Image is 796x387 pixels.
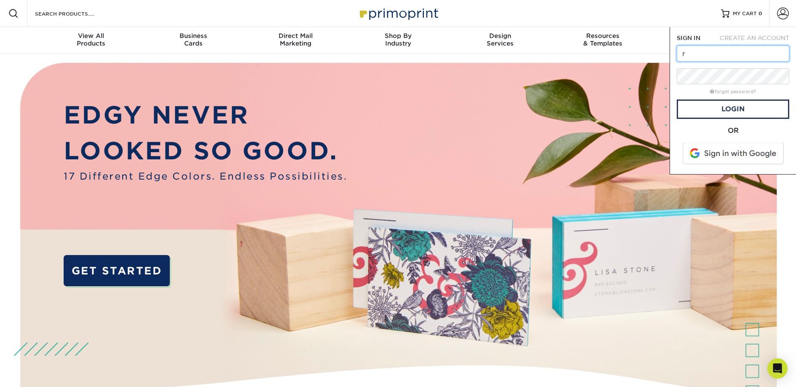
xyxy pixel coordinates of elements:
span: SIGN IN [677,35,700,41]
span: Direct Mail [244,32,347,40]
img: Primoprint [356,4,440,22]
div: Industry [347,32,449,47]
span: 0 [758,11,762,16]
p: LOOKED SO GOOD. [64,133,347,169]
a: Login [677,99,789,119]
span: CREATE AN ACCOUNT [720,35,789,41]
div: OR [677,126,789,136]
a: DesignServices [449,27,552,54]
span: MY CART [733,10,757,17]
span: View All [40,32,142,40]
a: Resources& Templates [552,27,654,54]
input: Email [677,46,789,62]
div: & Support [654,32,756,47]
span: Business [142,32,244,40]
div: Services [449,32,552,47]
span: Resources [552,32,654,40]
a: BusinessCards [142,27,244,54]
a: Contact& Support [654,27,756,54]
a: GET STARTED [64,255,170,287]
a: Direct MailMarketing [244,27,347,54]
span: 17 Different Edge Colors. Endless Possibilities. [64,169,347,183]
a: Shop ByIndustry [347,27,449,54]
span: Contact [654,32,756,40]
span: Shop By [347,32,449,40]
div: Marketing [244,32,347,47]
a: forgot password? [710,89,756,94]
span: Design [449,32,552,40]
div: & Templates [552,32,654,47]
div: Products [40,32,142,47]
div: Cards [142,32,244,47]
input: SEARCH PRODUCTS..... [34,8,116,19]
div: Open Intercom Messenger [767,358,788,379]
p: EDGY NEVER [64,97,347,133]
iframe: Google Customer Reviews [2,361,72,384]
a: View AllProducts [40,27,142,54]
